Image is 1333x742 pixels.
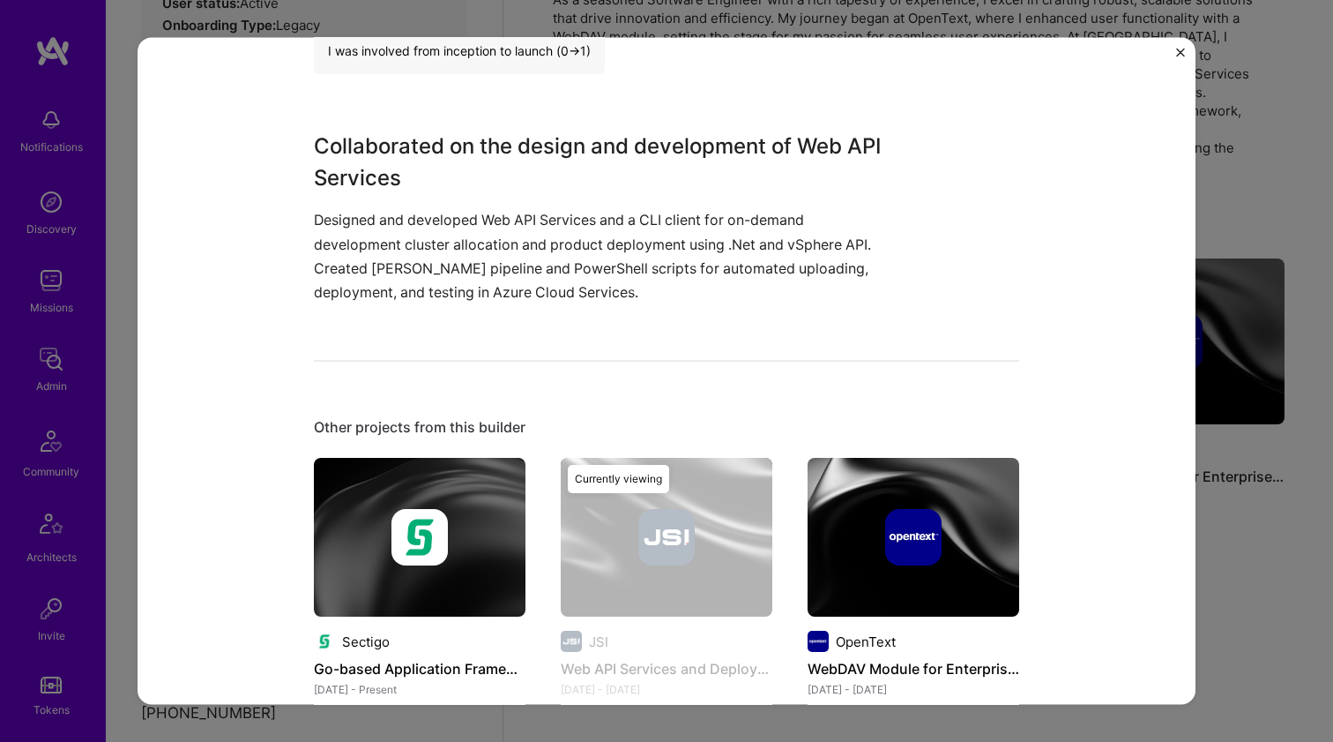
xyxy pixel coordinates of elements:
h4: Go-based Application Framework Development [314,657,525,680]
h4: WebDAV Module for Enterprise Content Server [808,657,1019,680]
div: [DATE] - Present [314,680,525,699]
div: Other projects from this builder [314,418,1019,437]
img: Company logo [314,631,335,652]
button: Close [1176,48,1185,66]
h3: Collaborated on the design and development of Web API Services [314,131,887,194]
img: Company logo [885,509,942,566]
div: OpenText [836,632,896,650]
p: Designed and developed Web API Services and a CLI client for on-demand development cluster alloca... [314,208,887,304]
div: Currently viewing [568,465,669,493]
div: [DATE] - [DATE] [808,680,1019,699]
img: Company logo [391,509,448,566]
img: Company logo [808,631,829,652]
img: cover [561,458,772,617]
img: cover [314,458,525,617]
div: I was involved from inception to launch (0 -> 1) [314,27,605,74]
div: Sectigo [342,632,390,650]
img: cover [808,458,1019,617]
